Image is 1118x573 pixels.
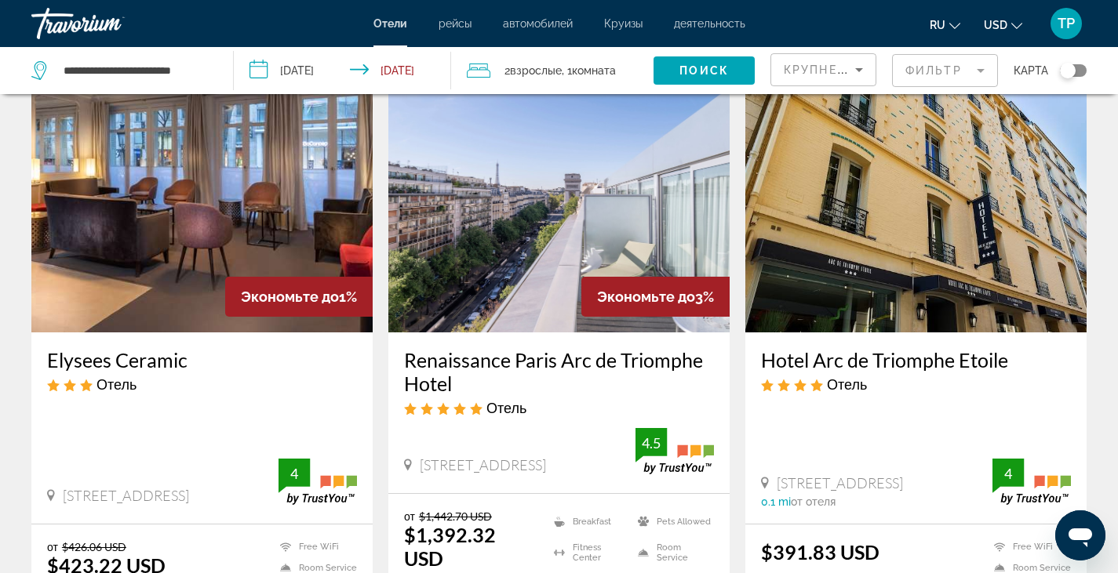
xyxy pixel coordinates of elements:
li: Pets Allowed [630,510,714,533]
a: деятельность [674,17,745,30]
button: User Menu [1046,7,1087,40]
a: автомобилей [503,17,573,30]
span: Поиск [679,64,729,77]
span: карта [1014,60,1048,82]
a: Travorium [31,3,188,44]
span: Отель [827,375,867,393]
span: [STREET_ADDRESS] [63,487,189,504]
span: Экономьте до [241,288,339,305]
span: от [404,510,415,523]
button: Поиск [654,56,755,85]
span: [STREET_ADDRESS] [420,456,546,473]
span: Взрослые [510,64,562,77]
img: trustyou-badge.svg [992,459,1071,505]
span: , 1 [562,60,616,82]
button: Change language [930,13,960,36]
button: Change currency [984,13,1022,36]
li: Fitness Center [546,541,630,564]
span: от отеля [791,495,836,508]
span: Экономьте до [597,288,695,305]
li: Room Service [630,541,714,564]
span: Отель [97,375,137,393]
iframe: Кнопка запуска окна обмена сообщениями [1055,510,1105,560]
button: Travelers: 2 adults, 0 children [451,47,654,94]
span: [STREET_ADDRESS] [777,474,903,491]
span: Крупнейшие сбережения [784,63,974,76]
button: Filter [892,53,998,88]
span: ru [930,19,945,31]
ins: $1,392.32 USD [404,523,496,570]
div: 4 star Hotel [761,375,1071,393]
span: Комната [572,64,616,77]
li: Free WiFi [272,540,357,553]
img: trustyou-badge.svg [279,459,357,505]
span: TP [1058,16,1075,31]
div: 3% [581,277,730,317]
span: 0.1 mi [761,495,791,508]
span: Отель [486,399,526,416]
del: $426.06 USD [62,540,126,553]
img: Hotel image [31,82,373,332]
span: USD [984,19,1007,31]
button: Toggle map [1048,63,1087,78]
a: Elysees Ceramic [47,348,357,372]
a: Круизы [604,17,643,30]
del: $1,442.70 USD [419,510,492,523]
a: рейсы [439,17,472,30]
div: 5 star Hotel [404,399,714,416]
ins: $391.83 USD [761,540,879,564]
span: от [47,540,58,553]
mat-select: Sort by [784,60,863,79]
a: Отели [373,17,407,30]
li: Free WiFi [986,540,1071,553]
button: Check-in date: Nov 28, 2025 Check-out date: Nov 30, 2025 [234,47,452,94]
div: 3 star Hotel [47,375,357,393]
li: Breakfast [546,510,630,533]
img: Hotel image [388,82,730,332]
span: 2 [504,60,562,82]
img: trustyou-badge.svg [635,428,714,474]
div: 4.5 [635,433,667,452]
a: Renaissance Paris Arc de Triomphe Hotel [404,348,714,395]
div: 1% [225,277,373,317]
div: 4 [279,464,310,483]
a: Hotel Arc de Triomphe Etoile [761,348,1071,372]
div: 4 [992,464,1024,483]
img: Hotel image [745,82,1087,332]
